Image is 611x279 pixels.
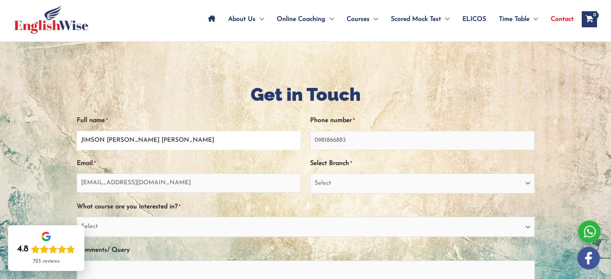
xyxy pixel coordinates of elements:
span: About Us [228,5,255,33]
img: white-facebook.png [577,247,600,269]
span: Scored Mock Test [391,5,441,33]
label: Email [77,157,96,170]
label: Select Branch [310,157,352,170]
span: Menu Toggle [370,5,378,33]
span: ELICOS [462,5,486,33]
img: cropped-ew-logo [14,5,88,34]
nav: Site Navigation: Main Menu [202,5,574,33]
span: Menu Toggle [325,5,334,33]
a: View Shopping Cart, empty [582,11,597,27]
span: Time Table [499,5,529,33]
span: Menu Toggle [529,5,538,33]
span: Menu Toggle [441,5,450,33]
span: Menu Toggle [255,5,264,33]
a: ELICOS [456,5,492,33]
div: Rating: 4.8 out of 5 [17,244,75,255]
a: Online CoachingMenu Toggle [270,5,340,33]
div: 4.8 [17,244,29,255]
label: Full name [77,114,108,127]
a: Time TableMenu Toggle [492,5,544,33]
a: Contact [544,5,574,33]
span: Courses [347,5,370,33]
span: Online Coaching [277,5,325,33]
label: Phone number [310,114,355,127]
label: Comments/ Query [77,244,130,257]
h1: Get in Touch [77,82,535,107]
a: About UsMenu Toggle [222,5,270,33]
a: Scored Mock TestMenu Toggle [384,5,456,33]
div: 723 reviews [33,258,59,265]
span: Contact [551,5,574,33]
label: What course are you interested in? [77,200,180,214]
a: CoursesMenu Toggle [340,5,384,33]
